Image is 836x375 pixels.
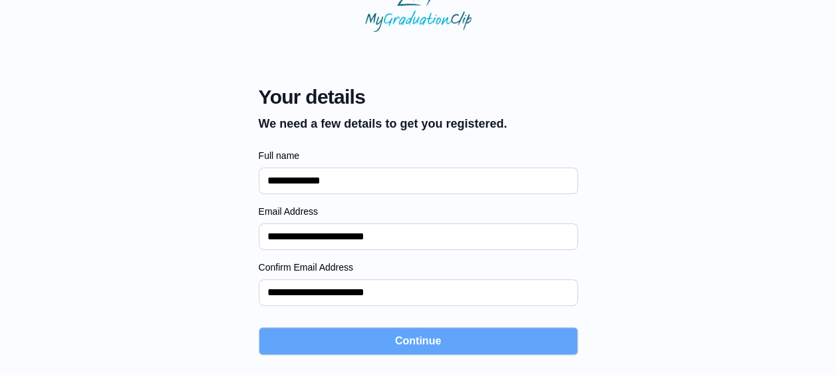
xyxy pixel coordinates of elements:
label: Email Address [259,205,578,218]
span: Your details [259,85,507,109]
p: We need a few details to get you registered. [259,114,507,133]
button: Continue [259,327,578,355]
label: Confirm Email Address [259,261,578,274]
label: Full name [259,149,578,162]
